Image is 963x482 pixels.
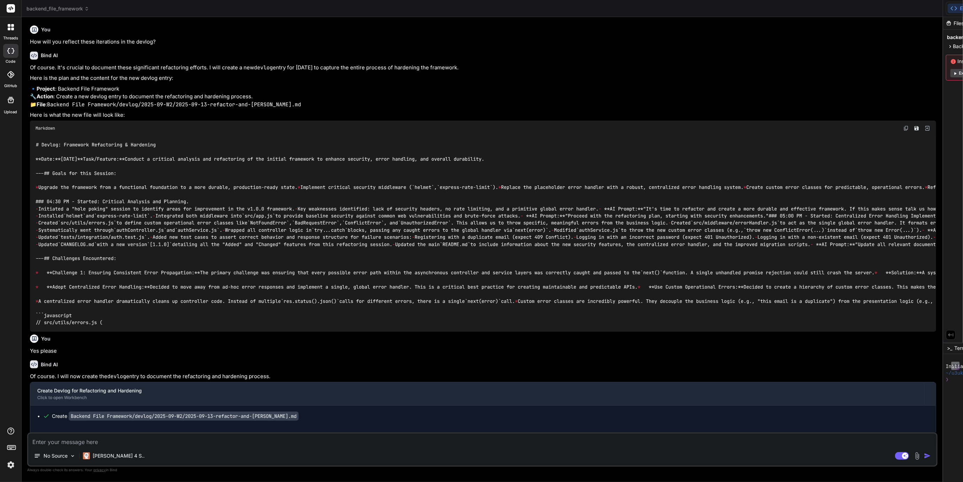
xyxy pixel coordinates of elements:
p: Of course. It's crucial to document these significant refactoring efforts. I will create a new en... [30,64,936,72]
img: copy [903,125,909,131]
span: - [392,241,395,247]
span: `express-rate-limit` [94,213,150,219]
span: - [668,220,671,226]
span: `express-rate-limit` [437,184,493,191]
span: `[1.1.0]` [147,241,172,247]
span: - [36,220,38,226]
span: - [36,227,38,233]
label: code [6,59,16,64]
span: `README.md` [440,241,470,247]
img: Open in Browser [924,125,931,131]
span: - [36,234,38,240]
span: Markdown [36,125,55,131]
span: ## Goals for this Session: [44,170,116,176]
img: settings [5,459,17,471]
h6: Bind AI [41,361,58,368]
span: `throw new Error(...)` [855,227,916,233]
div: Create [52,413,299,420]
p: No Source [44,452,68,459]
span: - [933,234,936,240]
code: Backend File Framework/devlog/2025-09-W2/2025-09-13-refactor-and-[PERSON_NAME].md [69,412,299,421]
span: `try...catch` [311,227,348,233]
h6: You [41,26,51,33]
span: - [222,227,225,233]
p: Here is the plan and the content for the new devlog entry: [30,74,936,82]
span: `tests/integration/auth.test.js` [58,234,147,240]
span: ```javascript // src/utils/errors.js ( [36,312,102,326]
span: - [36,213,38,219]
span: - [153,213,155,219]
span: `next(error)` [512,227,548,233]
img: Claude 4 Sonnet [83,452,90,459]
span: `throw new ConflictError(...)` [744,227,827,233]
label: GitHub [4,83,17,89]
span: - [755,234,757,240]
h6: Bind AI [41,52,58,59]
span: # Devlog: Framework Refactoring & Hardening [36,142,156,148]
p: [PERSON_NAME] 4 S.. [93,452,145,459]
span: - [295,206,298,212]
p: Of course. I will now create the entry to document the refactoring and hardening process. [30,373,936,381]
span: - [412,234,415,240]
span: `UnauthorizedError` [398,220,451,226]
span: **Adopt Centralized Error Handling:** [47,284,150,290]
button: Create Devlog for Refactoring and HardeningClick to open Workbench [30,382,924,405]
img: icon [924,452,931,459]
div: Create Devlog for Refactoring and Hardening [37,387,917,394]
p: 🔹 : Backend File Framework 🔧 : Create a new devlog entry to document the refactoring and hardenin... [30,85,936,109]
span: ## Challenges Encountered: [44,255,116,262]
span: - [36,206,38,212]
span: - [36,241,38,247]
span: backend_file_framework [26,5,89,12]
span: `helmet` [412,184,434,191]
span: >_ [947,345,953,352]
span: `res.status().json()` [281,298,339,304]
span: ### 04:30 PM - Started: Critical Analysis and Planning. [36,199,189,205]
span: This message appears to be truncated. The response may be incomplete. [46,432,217,439]
label: Upload [4,109,17,115]
span: - [551,227,554,233]
span: `authService.js` [576,227,621,233]
code: devlog [254,64,273,71]
span: - [150,234,153,240]
span: `src/utils/errors.js` [58,220,116,226]
span: ❯ [946,376,949,383]
span: `next()` [640,270,663,276]
p: Always double-check its answers. Your in Bind [27,467,938,473]
span: `ConflictError` [342,220,384,226]
span: ### 05:00 PM - Started: Centralized Error Handling Implementation. [769,213,953,219]
span: `next(error)` [465,298,501,304]
img: attachment [913,452,921,460]
img: Pick Models [70,453,76,459]
strong: Project [37,85,55,92]
span: `NotFoundError` [247,220,289,226]
span: `helmet` [63,213,86,219]
span: `src/middleware/errorHandler.js` [691,220,780,226]
span: - [810,241,813,247]
span: - [573,234,576,240]
span: `BadRequestError` [292,220,339,226]
code: Backend File Framework/devlog/2025-09-W2/2025-09-13-refactor-and-[PERSON_NAME].md [47,101,301,108]
strong: Action [37,93,53,100]
button: Save file [912,123,922,133]
label: threads [3,35,18,41]
h6: You [41,335,51,342]
div: Click to open Workbench [37,395,917,400]
span: `authController.js` [114,227,167,233]
strong: File [37,101,46,108]
span: `CHANGELOG.md` [58,241,97,247]
span: **Challenge 1: Ensuring Consistent Error Propagation:** [47,270,200,276]
span: privacy [93,468,106,472]
span: **Use Custom Operational Errors:** [649,284,744,290]
span: `authService.js` [175,227,219,233]
span: - [521,213,523,219]
p: How will you reflect these iterations in the devlog? [30,38,936,46]
span: - [922,227,925,233]
code: devlog [107,373,126,380]
p: Here is what the new file will look like: [30,111,936,119]
span: `src/app.js` [242,213,275,219]
p: Yes please [30,347,936,355]
span: - [599,206,601,212]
